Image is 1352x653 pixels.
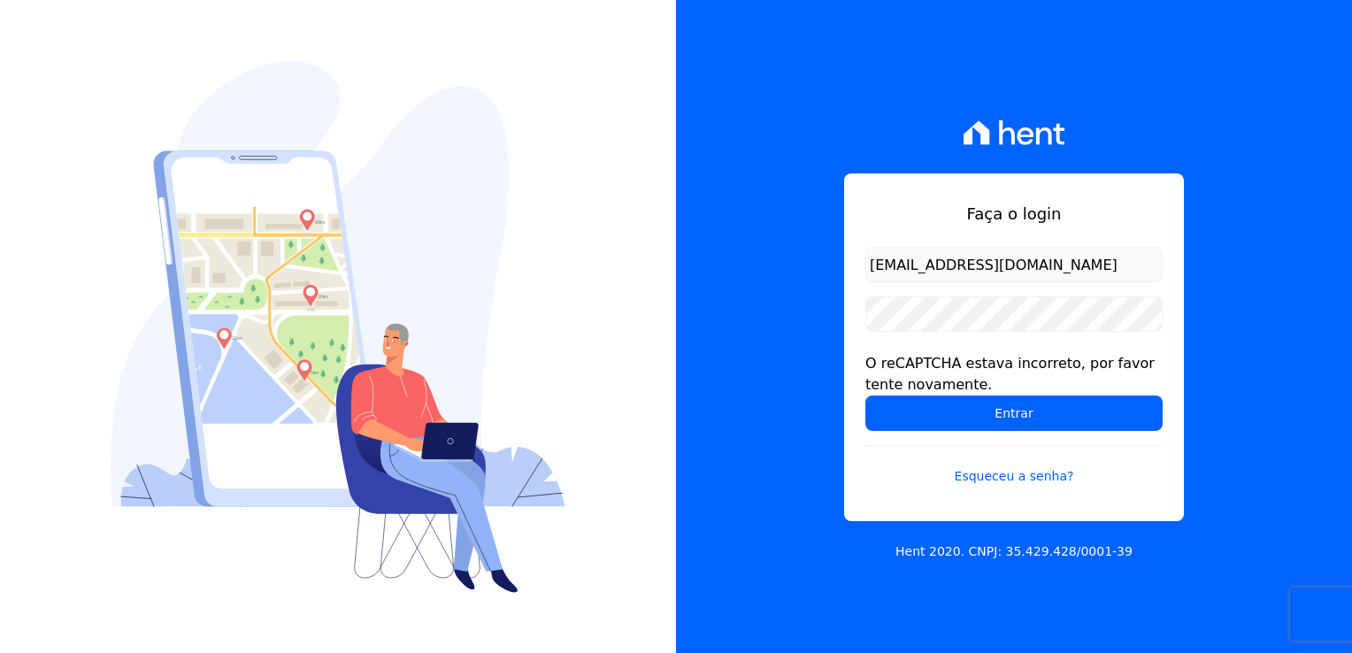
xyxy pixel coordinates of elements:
[111,61,565,593] img: Login
[865,247,1163,282] input: Email
[865,202,1163,226] h1: Faça o login
[865,353,1163,396] div: O reCAPTCHA estava incorreto, por favor tente novamente.
[895,542,1133,561] p: Hent 2020. CNPJ: 35.429.428/0001-39
[865,445,1163,486] a: Esqueceu a senha?
[865,396,1163,431] input: Entrar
